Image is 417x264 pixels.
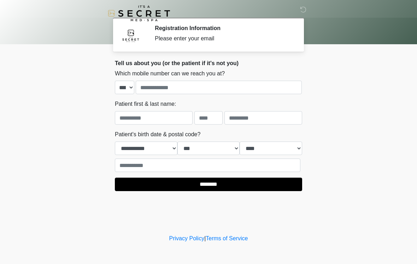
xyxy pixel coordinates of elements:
label: Patient's birth date & postal code? [115,130,200,139]
div: Please enter your email [155,34,292,43]
h2: Tell us about you (or the patient if it's not you) [115,60,302,67]
h2: Registration Information [155,25,292,31]
a: Terms of Service [206,235,248,241]
label: Patient first & last name: [115,100,176,108]
a: Privacy Policy [169,235,205,241]
img: Agent Avatar [120,25,141,46]
a: | [204,235,206,241]
label: Which mobile number can we reach you at? [115,69,225,78]
img: It's A Secret Med Spa Logo [108,5,170,21]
